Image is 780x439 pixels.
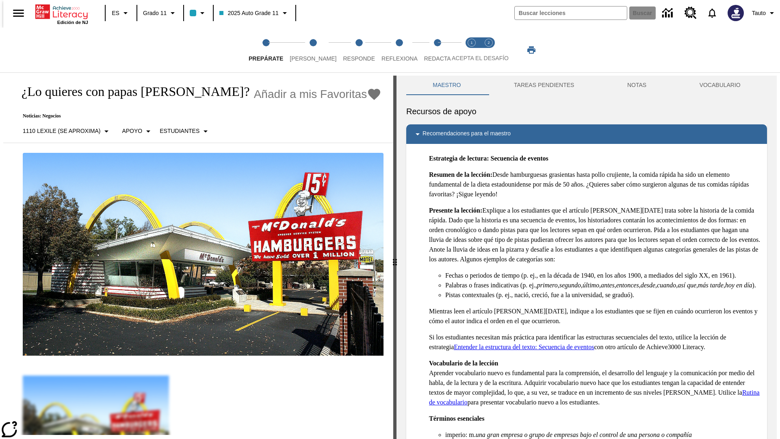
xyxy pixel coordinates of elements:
strong: Resumen de la lección: [429,171,492,178]
a: Centro de información [657,2,680,24]
span: Grado 11 [143,9,167,17]
button: Lenguaje: ES, Selecciona un idioma [108,6,134,20]
em: cuando [657,282,676,289]
em: desde [641,282,655,289]
em: más tarde [698,282,724,289]
div: Instructional Panel Tabs [406,76,767,95]
div: Recomendaciones para el maestro [406,124,767,144]
button: Escoja un nuevo avatar [723,2,749,24]
button: Grado: Grado 11, Elige un grado [140,6,181,20]
a: Notificaciones [702,2,723,24]
p: Aprender vocabulario nuevo es fundamental para la comprensión, el desarrollo del lenguaje y la co... [429,359,760,407]
li: Palabras o frases indicativas (p. ej., , , , , , , , , , ). [445,280,760,290]
img: Uno de los primeros locales de McDonald's, con el icónico letrero rojo y los arcos amarillos. [23,153,383,356]
h1: ¿Lo quieres con papas [PERSON_NAME]? [13,84,250,99]
button: Abrir el menú lateral [6,1,30,25]
span: ACEPTA EL DESAFÍO [452,55,509,61]
button: Reflexiona step 4 of 5 [375,28,424,72]
span: ES [112,9,119,17]
button: Seleccione Lexile, 1110 Lexile (Se aproxima) [19,124,115,139]
em: primero [537,282,558,289]
button: Responde step 3 of 5 [336,28,381,72]
span: Tauto [752,9,766,17]
div: Pulsa la tecla de intro o la barra espaciadora y luego presiona las flechas de derecha e izquierd... [393,76,396,439]
input: Buscar campo [515,7,627,20]
text: 1 [470,41,472,45]
li: Pistas contextuales (p. ej., nació, creció, fue a la universidad, se graduó). [445,290,760,300]
p: Recomendaciones para el maestro [422,129,511,139]
div: reading [3,76,393,435]
button: Redacta step 5 of 5 [418,28,457,72]
p: Si los estudiantes necesitan más práctica para identificar las estructuras secuenciales del texto... [429,333,760,352]
p: Explique a los estudiantes que el artículo [PERSON_NAME][DATE] trata sobre la historia de la comi... [429,206,760,264]
button: Maestro [406,76,487,95]
button: NOTAS [601,76,673,95]
span: 2025 Auto Grade 11 [219,9,278,17]
strong: Vocabulario de la lección [429,360,498,367]
button: TAREAS PENDIENTES [487,76,601,95]
span: Reflexiona [381,55,418,62]
button: Añadir a mis Favoritas - ¿Lo quieres con papas fritas? [254,87,382,101]
em: entonces [616,282,639,289]
button: VOCABULARIO [673,76,767,95]
button: Seleccionar estudiante [156,124,214,139]
p: 1110 Lexile (Se aproxima) [23,127,100,135]
strong: Estrategia de lectura: Secuencia de eventos [429,155,548,162]
button: El color de la clase es azul claro. Cambiar el color de la clase. [186,6,210,20]
button: Acepta el desafío lee step 1 of 2 [460,28,483,72]
button: Acepta el desafío contesta step 2 of 2 [477,28,500,72]
em: hoy en día [725,282,752,289]
img: Avatar [728,5,744,21]
strong: Términos esenciales [429,415,484,422]
a: Entender la estructura del texto: Secuencia de eventos [454,343,594,350]
span: Edición de NJ [57,20,88,25]
span: [PERSON_NAME] [290,55,336,62]
span: Prepárate [249,55,283,62]
div: activity [396,76,777,439]
li: Fechas o periodos de tiempo (p. ej., en la década de 1940, en los años 1900, a mediados del siglo... [445,271,760,280]
strong: Presente la lección: [429,207,482,214]
span: Redacta [424,55,451,62]
button: Prepárate step 1 of 5 [242,28,290,72]
p: Mientras leen el artículo [PERSON_NAME][DATE], indique a los estudiantes que se fijen en cuándo o... [429,306,760,326]
button: Perfil/Configuración [749,6,780,20]
em: una gran empresa o grupo de empresas bajo el control de una persona o compañía [476,431,692,438]
button: Tipo de apoyo, Apoyo [119,124,156,139]
em: último [583,282,599,289]
em: así que [678,282,696,289]
p: Noticias: Negocios [13,113,381,119]
p: Desde hamburguesas grasientas hasta pollo crujiente, la comida rápida ha sido un elemento fundame... [429,170,760,199]
a: Centro de recursos, Se abrirá en una pestaña nueva. [680,2,702,24]
p: Apoyo [122,127,142,135]
span: Responde [343,55,375,62]
em: antes [601,282,615,289]
em: segundo [559,282,581,289]
div: Portada [35,3,88,25]
p: Estudiantes [160,127,199,135]
button: Lee step 2 of 5 [283,28,343,72]
text: 2 [487,41,490,45]
button: Imprimir [518,43,544,57]
button: Clase: 2025 Auto Grade 11, Selecciona una clase [216,6,292,20]
span: Añadir a mis Favoritas [254,88,367,101]
h6: Recursos de apoyo [406,105,767,118]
